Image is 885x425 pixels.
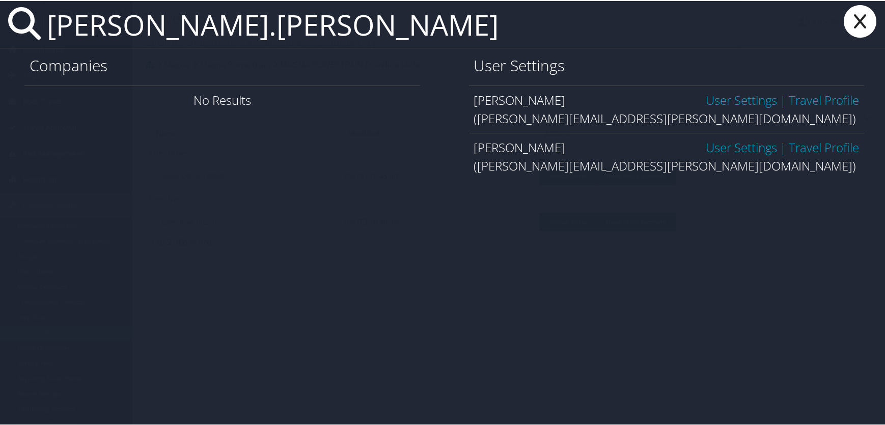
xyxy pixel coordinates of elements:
[474,54,860,75] h1: User Settings
[789,138,859,155] a: View OBT Profile
[777,138,789,155] span: |
[706,91,777,107] a: User Settings
[30,54,415,75] h1: Companies
[474,156,860,174] div: ([PERSON_NAME][EMAIL_ADDRESS][PERSON_NAME][DOMAIN_NAME])
[789,91,859,107] a: View OBT Profile
[474,91,566,107] span: [PERSON_NAME]
[474,108,860,127] div: ([PERSON_NAME][EMAIL_ADDRESS][PERSON_NAME][DOMAIN_NAME])
[777,91,789,107] span: |
[474,138,566,155] span: [PERSON_NAME]
[24,84,420,114] div: No Results
[706,138,777,155] a: User Settings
